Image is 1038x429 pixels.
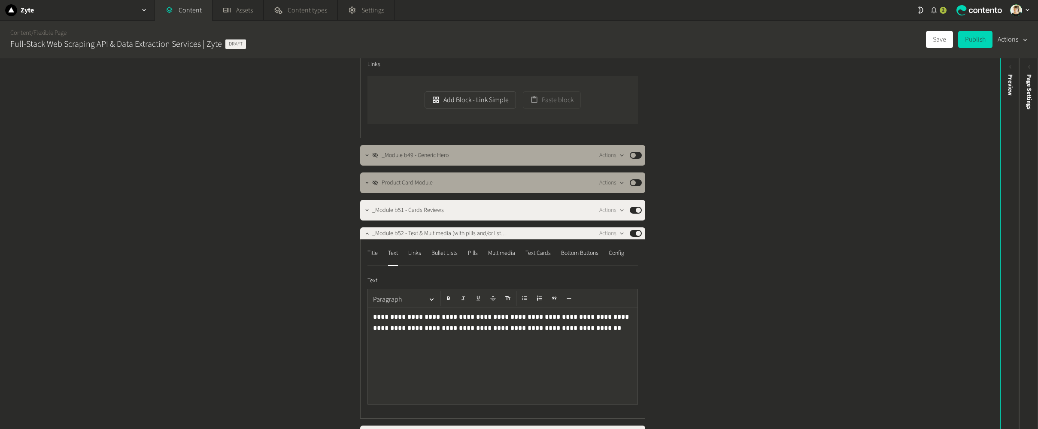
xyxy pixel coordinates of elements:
span: Draft [225,39,246,49]
div: Preview [1006,74,1015,96]
button: Actions [599,228,625,239]
button: Actions [599,150,625,160]
span: 2 [942,6,944,14]
a: Content [10,28,31,37]
div: Bullet Lists [431,246,458,260]
button: Actions [998,31,1028,48]
button: Paragraph [370,291,438,308]
button: Actions [599,178,625,188]
div: Links [408,246,421,260]
button: Actions [599,205,625,215]
button: Paste block [523,91,581,109]
span: Links [367,60,380,69]
span: Text [367,276,377,285]
span: _Module b52 - Text & Multimedia (with pills and/or lists) New Design [372,229,507,238]
img: Linda Giuliano [1010,4,1022,16]
a: Flexible Page [33,28,67,37]
h2: Zyte [21,5,34,15]
h2: Full-Stack Web Scraping API & Data Extraction Services | Zyte [10,38,222,51]
button: Publish [958,31,992,48]
div: Pills [468,246,478,260]
span: Settings [361,5,384,15]
button: Save [926,31,953,48]
span: _Module b49 - Generic Hero [382,151,449,160]
span: _Module b51 - Cards Reviews [372,206,444,215]
div: Config [609,246,624,260]
span: / [31,28,33,37]
span: Content types [288,5,327,15]
div: Text Cards [525,246,551,260]
div: Text [388,246,398,260]
img: Zyte [5,4,17,16]
div: Multimedia [488,246,515,260]
span: Page Settings [1025,74,1034,109]
div: Bottom Buttons [561,246,598,260]
button: Add Block - Link Simple [425,91,516,109]
div: Title [367,246,378,260]
span: Product Card Module [382,178,433,187]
